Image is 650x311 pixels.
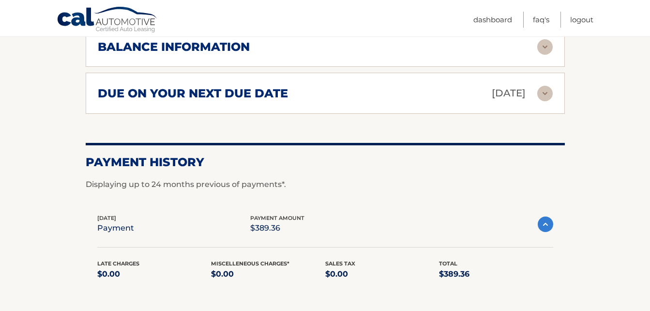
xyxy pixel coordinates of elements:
span: Total [439,260,457,267]
p: $389.36 [250,221,304,235]
p: payment [97,221,134,235]
h2: balance information [98,40,250,54]
img: accordion-rest.svg [537,86,553,101]
img: accordion-active.svg [538,217,553,232]
span: [DATE] [97,215,116,221]
span: Miscelleneous Charges* [211,260,289,267]
span: payment amount [250,215,304,221]
p: $389.36 [439,267,553,281]
p: [DATE] [492,85,526,102]
a: Dashboard [473,12,512,28]
h2: due on your next due date [98,86,288,101]
p: Displaying up to 24 months previous of payments*. [86,179,565,190]
a: Logout [570,12,593,28]
p: $0.00 [325,267,439,281]
span: Sales Tax [325,260,355,267]
a: FAQ's [533,12,549,28]
p: $0.00 [97,267,212,281]
span: Late Charges [97,260,139,267]
h2: Payment History [86,155,565,170]
p: $0.00 [211,267,325,281]
img: accordion-rest.svg [537,39,553,55]
a: Cal Automotive [57,6,158,34]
